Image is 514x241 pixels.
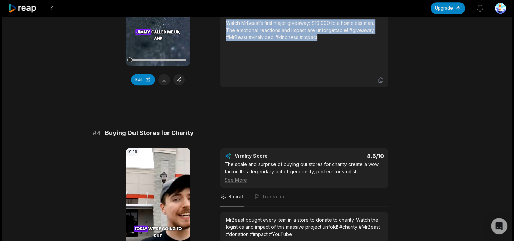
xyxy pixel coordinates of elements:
nav: Tabs [220,188,388,206]
span: # 4 [93,128,101,138]
span: Social [228,193,243,200]
button: Edit [131,74,155,85]
div: MrBeast bought every item in a store to donate to charity. Watch the logistics and impact of this... [226,216,383,238]
span: Transcript [262,193,286,200]
div: Watch MrBeast’s first major giveaway: $10,000 to a homeless man. The emotional reactions and impa... [226,19,383,41]
div: See More [225,176,384,183]
button: Upgrade [431,2,465,14]
span: Buying Out Stores for Charity [105,128,194,138]
div: The scale and surprise of buying out stores for charity create a wow factor. It’s a legendary act... [225,161,384,183]
div: Virality Score [235,152,308,159]
div: 8.6 /10 [311,152,384,159]
div: Open Intercom Messenger [491,218,507,234]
